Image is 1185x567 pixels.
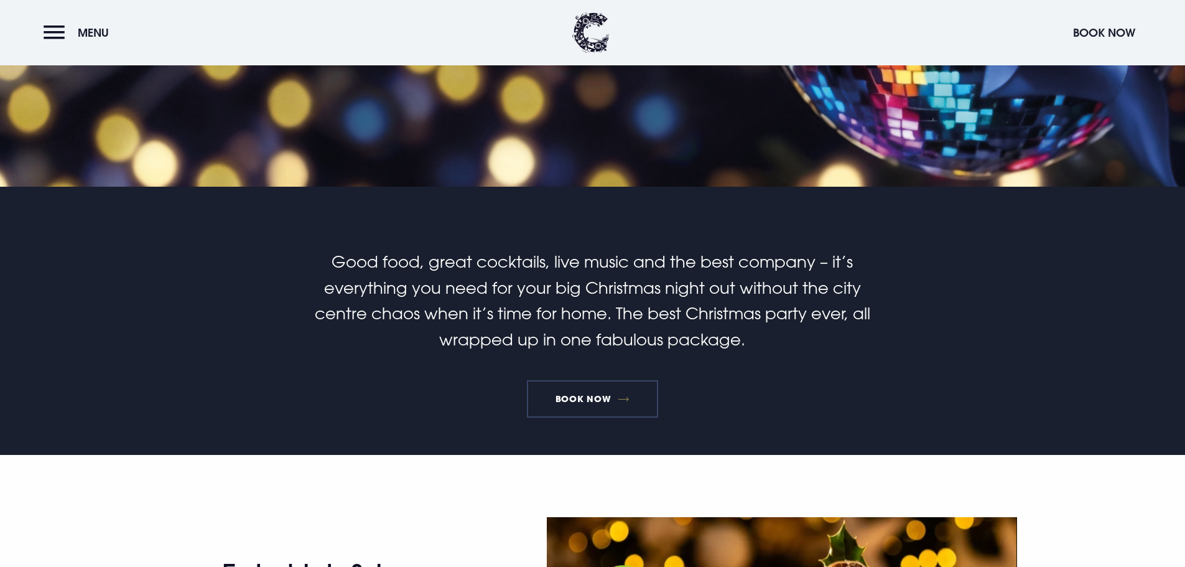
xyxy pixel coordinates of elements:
span: Menu [78,26,109,40]
a: Book Now [527,380,658,418]
img: Clandeboye Lodge [572,12,610,53]
p: Good food, great cocktails, live music and the best company – it’s everything you need for your b... [296,249,888,352]
button: Menu [44,19,115,46]
button: Book Now [1067,19,1141,46]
